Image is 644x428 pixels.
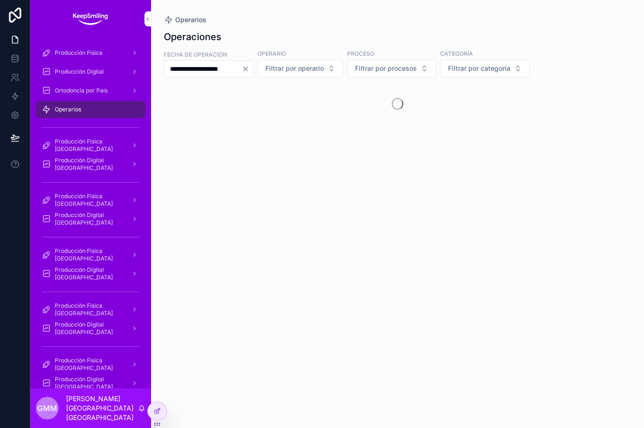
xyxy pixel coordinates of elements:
label: Operario [257,49,286,58]
button: Select Button [347,59,436,77]
p: [PERSON_NAME][GEOGRAPHIC_DATA][GEOGRAPHIC_DATA] [66,394,138,422]
a: Producción Fisica [GEOGRAPHIC_DATA] [36,137,145,154]
a: Producción Fisica [GEOGRAPHIC_DATA] [36,192,145,209]
a: Operarios [36,101,145,118]
span: Producción Fisica [55,49,102,57]
span: Producción Fisica [GEOGRAPHIC_DATA] [55,357,124,372]
button: Select Button [257,59,343,77]
span: Producción Fisica [GEOGRAPHIC_DATA] [55,302,124,317]
a: Ortodoncia por País [36,82,145,99]
a: Producción Fisica [GEOGRAPHIC_DATA] [36,246,145,263]
span: Producción Fisica [GEOGRAPHIC_DATA] [55,193,124,208]
label: Fecha de Operación [164,50,227,59]
label: Proceso [347,49,374,58]
a: Producción Digital [GEOGRAPHIC_DATA] [36,375,145,392]
a: Producción Fisica [GEOGRAPHIC_DATA] [36,301,145,318]
a: Producción Digital [36,63,145,80]
button: Select Button [440,59,530,77]
span: Producción Fisica [GEOGRAPHIC_DATA] [55,138,124,153]
a: Producción Digital [GEOGRAPHIC_DATA] [36,265,145,282]
span: Ortodoncia por País [55,87,108,94]
button: Clear [242,65,253,73]
label: Categoría [440,49,473,58]
img: App logo [72,11,109,26]
span: Operarios [175,15,206,25]
a: Producción Fisica [GEOGRAPHIC_DATA] [36,356,145,373]
a: Producción Digital [GEOGRAPHIC_DATA] [36,210,145,227]
span: Operarios [55,106,81,113]
span: GMM [37,403,57,414]
a: Producción Digital [GEOGRAPHIC_DATA] [36,156,145,173]
a: Producción Fisica [36,44,145,61]
div: scrollable content [30,38,151,388]
span: Producción Digital [GEOGRAPHIC_DATA] [55,211,124,227]
span: Producción Digital [GEOGRAPHIC_DATA] [55,157,124,172]
span: Producción Fisica [GEOGRAPHIC_DATA] [55,247,124,262]
span: Filtrar por operario [265,64,324,73]
span: Producción Digital [GEOGRAPHIC_DATA] [55,266,124,281]
span: Producción Digital [GEOGRAPHIC_DATA] [55,376,124,391]
a: Producción Digital [GEOGRAPHIC_DATA] [36,320,145,337]
h1: Operaciones [164,30,221,43]
span: Producción Digital [GEOGRAPHIC_DATA] [55,321,124,336]
span: Filtrar por procesos [355,64,417,73]
span: Producción Digital [55,68,104,76]
a: Operarios [164,15,206,25]
span: Filtrar por categoría [448,64,510,73]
